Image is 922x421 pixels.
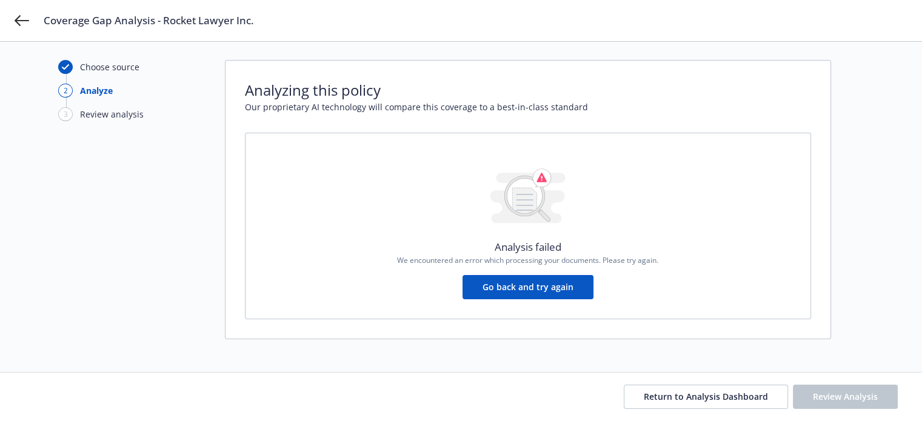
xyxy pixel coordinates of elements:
span: Analysis failed [495,239,561,255]
div: Review analysis [80,108,144,121]
button: Review Analysis [793,385,898,409]
div: 2 [58,84,73,98]
span: We encountered an error which processing your documents. Please try again. [397,255,658,265]
div: Choose source [80,61,139,73]
button: Return to Analysis Dashboard [624,385,788,409]
div: 3 [58,107,73,121]
span: Analyzing this policy [245,80,811,101]
span: Our proprietary AI technology will compare this coverage to a best-in-class standard [245,101,811,113]
span: Coverage Gap Analysis - Rocket Lawyer Inc. [44,13,254,28]
span: Return to Analysis Dashboard [644,391,768,402]
span: Review Analysis [813,391,878,402]
div: Analyze [80,84,113,97]
button: Go back and try again [463,275,593,299]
